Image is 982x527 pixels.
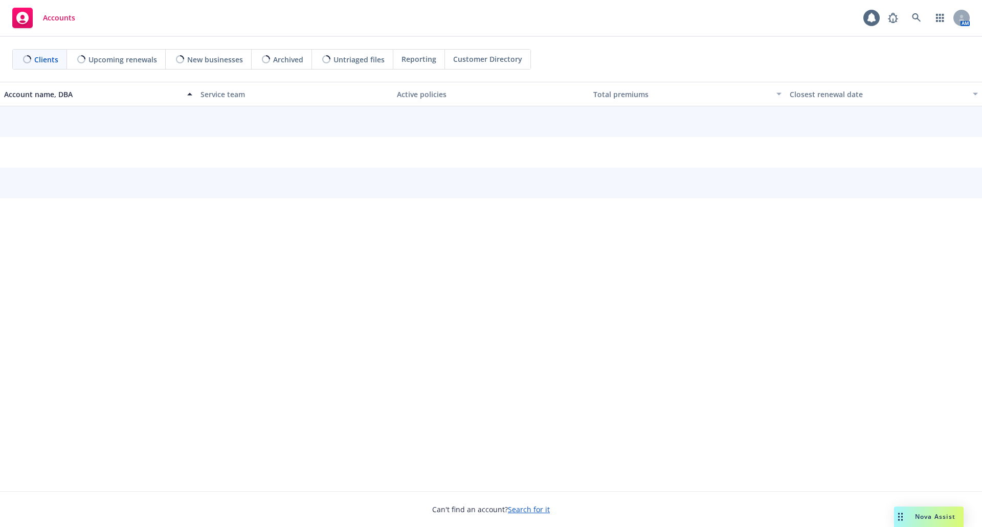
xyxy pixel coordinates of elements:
button: Nova Assist [894,507,964,527]
div: Service team [200,89,389,100]
span: Can't find an account? [432,504,550,515]
span: Upcoming renewals [88,54,157,65]
span: Archived [273,54,303,65]
a: Switch app [930,8,950,28]
div: Total premiums [593,89,770,100]
span: New businesses [187,54,243,65]
a: Search for it [508,505,550,514]
span: Reporting [401,54,436,64]
button: Closest renewal date [786,82,982,106]
a: Accounts [8,4,79,32]
div: Active policies [397,89,585,100]
span: Untriaged files [333,54,385,65]
div: Closest renewal date [790,89,967,100]
span: Customer Directory [453,54,522,64]
button: Total premiums [589,82,786,106]
button: Service team [196,82,393,106]
span: Nova Assist [915,512,955,521]
button: Active policies [393,82,589,106]
a: Search [906,8,927,28]
div: Drag to move [894,507,907,527]
div: Account name, DBA [4,89,181,100]
span: Clients [34,54,58,65]
a: Report a Bug [883,8,903,28]
span: Accounts [43,14,75,22]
